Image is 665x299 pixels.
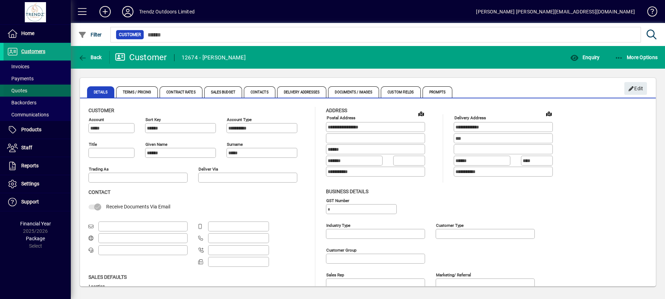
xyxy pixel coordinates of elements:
[119,31,141,38] span: Customer
[4,193,71,211] a: Support
[628,83,643,94] span: Edit
[4,121,71,139] a: Products
[21,181,39,186] span: Settings
[204,86,242,98] span: Sales Budget
[7,76,34,81] span: Payments
[139,6,195,17] div: Trendz Outdoors Limited
[328,86,379,98] span: Documents / Images
[21,199,39,205] span: Support
[326,108,347,113] span: Address
[145,117,161,122] mat-label: Sort key
[570,54,600,60] span: Enquiry
[326,272,344,277] mat-label: Sales rep
[476,6,635,17] div: [PERSON_NAME] [PERSON_NAME][EMAIL_ADDRESS][DOMAIN_NAME]
[160,86,202,98] span: Contract Rates
[613,51,660,64] button: More Options
[7,88,27,93] span: Quotes
[326,247,356,252] mat-label: Customer group
[244,86,275,98] span: Contacts
[115,52,167,63] div: Customer
[78,54,102,60] span: Back
[21,48,45,54] span: Customers
[76,51,104,64] button: Back
[277,86,327,98] span: Delivery Addresses
[71,51,110,64] app-page-header-button: Back
[642,1,656,24] a: Knowledge Base
[326,189,368,194] span: Business details
[78,32,102,38] span: Filter
[381,86,420,98] span: Custom Fields
[7,64,29,69] span: Invoices
[436,272,471,277] mat-label: Marketing/ Referral
[89,167,109,172] mat-label: Trading as
[227,117,252,122] mat-label: Account Type
[543,108,555,119] a: View on map
[4,139,71,157] a: Staff
[4,97,71,109] a: Backorders
[568,51,601,64] button: Enquiry
[145,142,167,147] mat-label: Given name
[4,73,71,85] a: Payments
[4,109,71,121] a: Communications
[88,189,110,195] span: Contact
[7,112,49,117] span: Communications
[199,167,218,172] mat-label: Deliver via
[182,52,246,63] div: 12674 - [PERSON_NAME]
[326,223,350,228] mat-label: Industry type
[4,85,71,97] a: Quotes
[21,163,39,168] span: Reports
[94,5,116,18] button: Add
[326,198,349,203] mat-label: GST Number
[21,30,34,36] span: Home
[4,61,71,73] a: Invoices
[20,221,51,226] span: Financial Year
[116,5,139,18] button: Profile
[415,108,427,119] a: View on map
[88,274,127,280] span: Sales defaults
[88,108,114,113] span: Customer
[21,145,32,150] span: Staff
[21,127,41,132] span: Products
[89,142,97,147] mat-label: Title
[7,100,36,105] span: Backorders
[89,283,105,288] mat-label: Location
[87,86,114,98] span: Details
[89,117,104,122] mat-label: Account
[116,86,158,98] span: Terms / Pricing
[26,236,45,241] span: Package
[106,204,170,209] span: Receive Documents Via Email
[624,82,647,95] button: Edit
[4,25,71,42] a: Home
[76,28,104,41] button: Filter
[4,175,71,193] a: Settings
[423,86,453,98] span: Prompts
[436,223,464,228] mat-label: Customer type
[615,54,658,60] span: More Options
[227,142,243,147] mat-label: Surname
[4,157,71,175] a: Reports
